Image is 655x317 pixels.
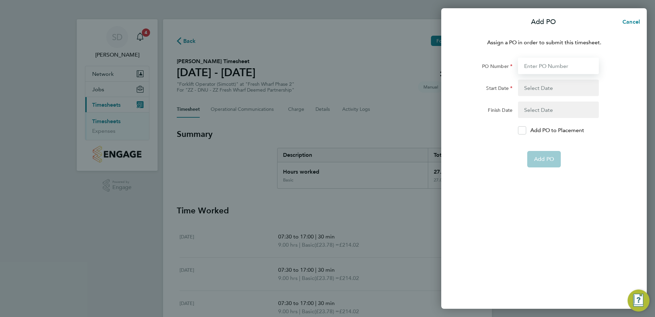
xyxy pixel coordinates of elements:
label: Finish Date [488,107,512,115]
button: Cancel [611,15,647,29]
span: Cancel [620,19,640,25]
label: PO Number [482,63,512,71]
p: Add PO [531,17,556,27]
p: Add PO to Placement [530,126,584,134]
p: Assign a PO in order to submit this timesheet. [460,38,628,47]
button: Engage Resource Center [628,290,650,312]
label: Start Date [486,85,512,93]
input: Enter PO Number [518,58,599,74]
